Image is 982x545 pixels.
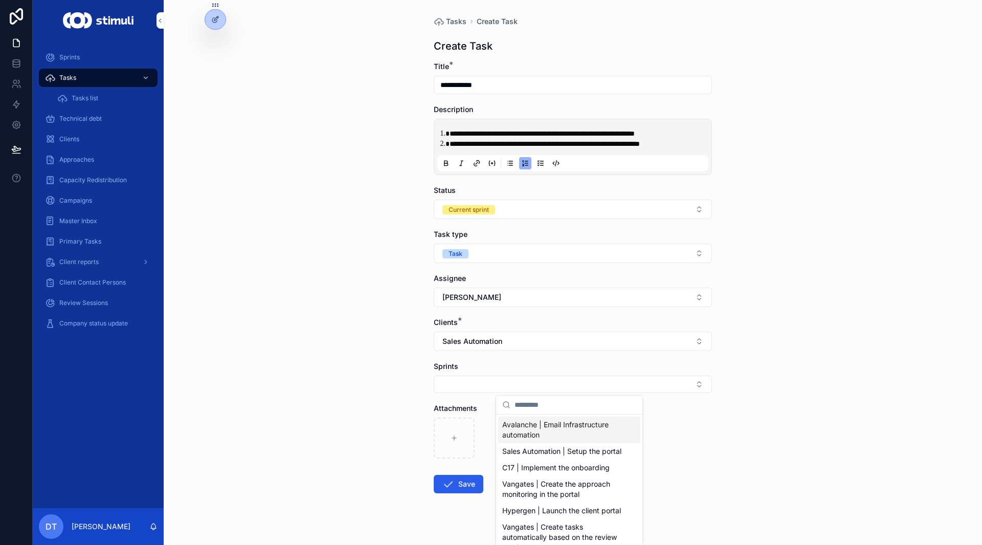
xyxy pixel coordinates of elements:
[39,314,158,333] a: Company status update
[442,336,502,346] span: Sales Automation
[59,217,97,225] span: Master Inbox
[39,110,158,128] a: Technical debt
[434,475,483,493] button: Save
[39,171,158,189] a: Capacity Redistribution
[39,273,158,292] a: Client Contact Persons
[434,200,712,219] button: Select Button
[33,41,164,346] div: scrollable content
[39,191,158,210] a: Campaigns
[449,205,489,214] div: Current sprint
[72,94,98,102] span: Tasks list
[51,89,158,107] a: Tasks list
[63,12,133,29] img: App logo
[59,74,76,82] span: Tasks
[39,232,158,251] a: Primary Tasks
[39,294,158,312] a: Review Sessions
[59,299,108,307] span: Review Sessions
[502,506,621,516] span: Hypergen | Launch the client portal
[59,53,80,61] span: Sprints
[59,176,127,184] span: Capacity Redistribution
[59,135,79,143] span: Clients
[434,376,712,393] button: Select Button
[39,130,158,148] a: Clients
[502,420,624,440] span: Avalanche | Email Infrastructure automation
[72,521,130,532] p: [PERSON_NAME]
[442,292,501,302] span: [PERSON_NAME]
[434,244,712,263] button: Select Button
[59,197,92,205] span: Campaigns
[59,258,99,266] span: Client reports
[434,230,467,238] span: Task type
[502,463,610,473] span: C17 | Implement the onboarding
[46,520,57,533] span: DT
[434,332,712,351] button: Select Button
[434,274,466,282] span: Assignee
[59,115,102,123] span: Technical debt
[446,16,466,27] span: Tasks
[39,69,158,87] a: Tasks
[59,319,128,328] span: Company status update
[502,446,621,456] span: Sales Automation | Setup the portal
[477,16,518,27] a: Create Task
[59,278,126,287] span: Client Contact Persons
[434,105,473,114] span: Description
[434,39,493,53] h1: Create Task
[39,253,158,271] a: Client reports
[434,318,458,326] span: Clients
[434,404,477,412] span: Attachments
[59,156,94,164] span: Approaches
[434,288,712,307] button: Select Button
[39,212,158,230] a: Master Inbox
[434,362,458,370] span: Sprints
[434,62,449,71] span: Title
[59,237,101,246] span: Primary Tasks
[434,16,466,27] a: Tasks
[502,479,624,499] span: Vangates | Create the approach monitoring in the portal
[449,249,462,258] div: Task
[39,150,158,169] a: Approaches
[434,186,456,194] span: Status
[39,48,158,67] a: Sprints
